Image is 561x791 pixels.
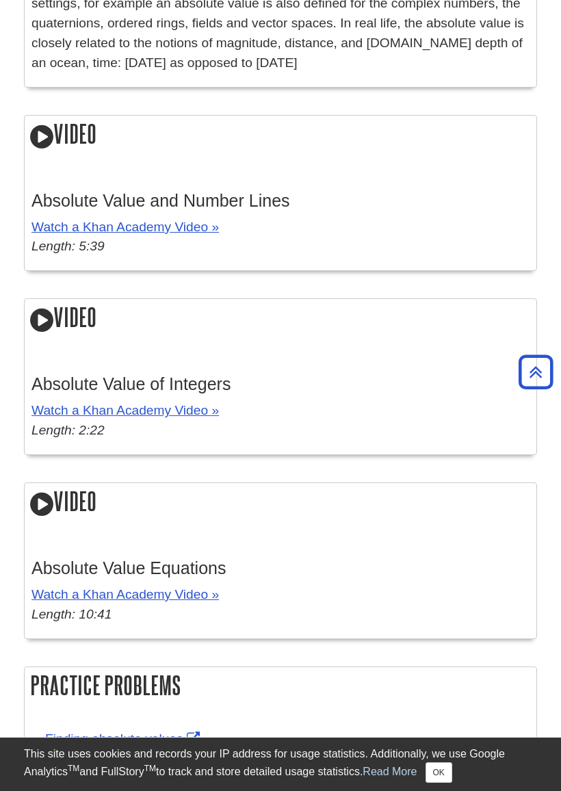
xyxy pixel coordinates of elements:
[363,766,417,777] a: Read More
[25,299,536,338] h2: Video
[25,116,536,155] h2: Video
[25,667,536,703] h2: Practice Problems
[24,746,537,783] div: This site uses cookies and records your IP address for usage statistics. Additionally, we use Goo...
[31,220,219,234] a: Watch a Khan Academy Video »
[31,587,219,601] a: Watch a Khan Academy Video »
[31,423,105,437] em: Length: 2:22
[514,363,558,381] a: Back to Top
[144,764,156,773] sup: TM
[31,558,530,578] h3: Absolute Value Equations
[68,764,79,773] sup: TM
[31,607,112,621] em: Length: 10:41
[31,191,530,211] h3: Absolute Value and Number Lines
[31,374,530,394] h3: Absolute Value of Integers
[31,403,219,417] a: Watch a Khan Academy Video »
[25,483,536,522] h2: Video
[45,731,203,746] a: Link opens in new window
[426,762,452,783] button: Close
[31,239,105,253] em: Length: 5:39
